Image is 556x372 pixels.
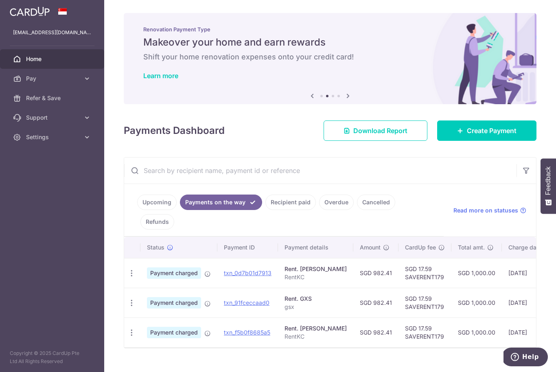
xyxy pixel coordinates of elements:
[13,28,91,37] p: [EMAIL_ADDRESS][DOMAIN_NAME]
[453,206,526,214] a: Read more on statuses
[285,333,347,341] p: RentKC
[265,195,316,210] a: Recipient paid
[224,299,269,306] a: txn_91fceccaad0
[278,237,353,258] th: Payment details
[353,258,398,288] td: SGD 982.41
[147,267,201,279] span: Payment charged
[285,273,347,281] p: RentKC
[224,269,271,276] a: txn_0d7b01d7913
[353,317,398,347] td: SGD 982.41
[437,120,536,141] a: Create Payment
[26,74,80,83] span: Pay
[467,126,517,136] span: Create Payment
[147,297,201,309] span: Payment charged
[143,72,178,80] a: Learn more
[140,214,174,230] a: Refunds
[26,114,80,122] span: Support
[398,288,451,317] td: SGD 17.59 SAVERENT179
[285,324,347,333] div: Rent. [PERSON_NAME]
[398,258,451,288] td: SGD 17.59 SAVERENT179
[143,26,517,33] p: Renovation Payment Type
[353,288,398,317] td: SGD 982.41
[360,243,381,252] span: Amount
[285,303,347,311] p: gsx
[26,55,80,63] span: Home
[26,133,80,141] span: Settings
[124,158,517,184] input: Search by recipient name, payment id or reference
[353,126,407,136] span: Download Report
[451,258,502,288] td: SGD 1,000.00
[224,329,270,336] a: txn_f5b0f8685a5
[503,348,548,368] iframe: Opens a widget where you can find more information
[451,317,502,347] td: SGD 1,000.00
[10,7,50,16] img: CardUp
[541,158,556,214] button: Feedback - Show survey
[285,295,347,303] div: Rent. GXS
[324,120,427,141] a: Download Report
[147,243,164,252] span: Status
[143,36,517,49] h5: Makeover your home and earn rewards
[26,94,80,102] span: Refer & Save
[398,317,451,347] td: SGD 17.59 SAVERENT179
[508,243,542,252] span: Charge date
[124,123,225,138] h4: Payments Dashboard
[451,288,502,317] td: SGD 1,000.00
[458,243,485,252] span: Total amt.
[137,195,177,210] a: Upcoming
[285,265,347,273] div: Rent. [PERSON_NAME]
[124,13,536,104] img: Renovation banner
[143,52,517,62] h6: Shift your home renovation expenses onto your credit card!
[405,243,436,252] span: CardUp fee
[147,327,201,338] span: Payment charged
[180,195,262,210] a: Payments on the way
[453,206,518,214] span: Read more on statuses
[545,166,552,195] span: Feedback
[319,195,354,210] a: Overdue
[357,195,395,210] a: Cancelled
[217,237,278,258] th: Payment ID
